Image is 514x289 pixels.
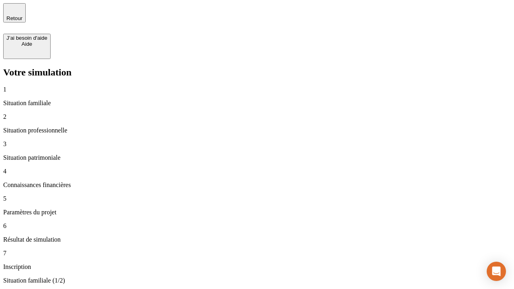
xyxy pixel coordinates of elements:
[6,15,22,21] span: Retour
[3,277,511,284] p: Situation familiale (1/2)
[3,113,511,120] p: 2
[3,34,51,59] button: J’ai besoin d'aideAide
[3,127,511,134] p: Situation professionnelle
[3,195,511,202] p: 5
[3,222,511,230] p: 6
[3,236,511,243] p: Résultat de simulation
[3,181,511,189] p: Connaissances financières
[487,262,506,281] div: Open Intercom Messenger
[6,35,47,41] div: J’ai besoin d'aide
[3,250,511,257] p: 7
[3,263,511,271] p: Inscription
[3,154,511,161] p: Situation patrimoniale
[3,209,511,216] p: Paramètres du projet
[3,140,511,148] p: 3
[3,168,511,175] p: 4
[3,67,511,78] h2: Votre simulation
[3,100,511,107] p: Situation familiale
[3,3,26,22] button: Retour
[3,86,511,93] p: 1
[6,41,47,47] div: Aide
